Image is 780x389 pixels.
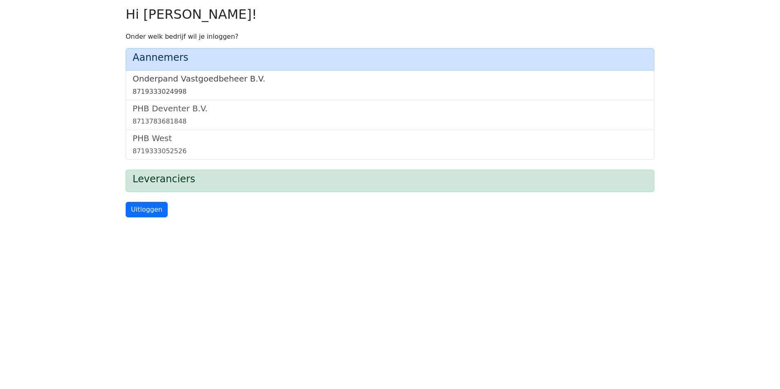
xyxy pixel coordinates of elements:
[133,52,647,64] h4: Aannemers
[133,74,647,97] a: Onderpand Vastgoedbeheer B.V.8719333024998
[133,117,647,126] div: 8713783681848
[126,32,654,42] p: Onder welk bedrijf wil je inloggen?
[126,202,168,217] a: Uitloggen
[133,133,647,143] h5: PHB West
[126,7,654,22] h2: Hi [PERSON_NAME]!
[133,133,647,156] a: PHB West8719333052526
[133,146,647,156] div: 8719333052526
[133,104,647,113] h5: PHB Deventer B.V.
[133,104,647,126] a: PHB Deventer B.V.8713783681848
[133,87,647,97] div: 8719333024998
[133,74,647,84] h5: Onderpand Vastgoedbeheer B.V.
[133,173,647,185] h4: Leveranciers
